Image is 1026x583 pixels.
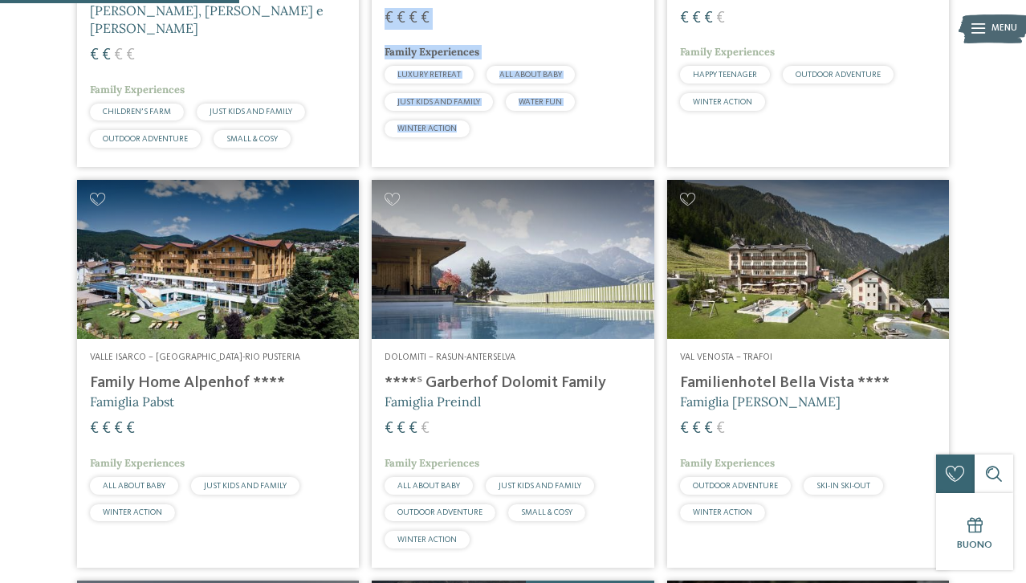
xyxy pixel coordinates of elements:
[397,10,405,26] span: €
[90,393,174,410] span: Famiglia Pabst
[693,508,752,516] span: WINTER ACTION
[103,508,162,516] span: WINTER ACTION
[521,508,572,516] span: SMALL & COSY
[397,98,480,106] span: JUST KIDS AND FAMILY
[499,482,581,490] span: JUST KIDS AND FAMILY
[716,10,725,26] span: €
[90,456,185,470] span: Family Experiences
[692,421,701,437] span: €
[421,421,430,437] span: €
[77,180,359,339] img: Family Home Alpenhof ****
[816,482,870,490] span: SKI-IN SKI-OUT
[409,421,417,437] span: €
[421,10,430,26] span: €
[385,456,479,470] span: Family Experiences
[385,393,481,410] span: Famiglia Preindl
[397,482,460,490] span: ALL ABOUT BABY
[397,536,457,544] span: WINTER ACTION
[667,180,949,339] img: Cercate un hotel per famiglie? Qui troverete solo i migliori!
[397,124,457,132] span: WINTER ACTION
[114,47,123,63] span: €
[90,83,185,96] span: Family Experiences
[90,47,99,63] span: €
[372,180,653,568] a: Cercate un hotel per famiglie? Qui troverete solo i migliori! Dolomiti – Rasun-Anterselva ****ˢ G...
[102,421,111,437] span: €
[77,180,359,568] a: Cercate un hotel per famiglie? Qui troverete solo i migliori! Valle Isarco – [GEOGRAPHIC_DATA]-Ri...
[103,108,171,116] span: CHILDREN’S FARM
[204,482,287,490] span: JUST KIDS AND FAMILY
[936,493,1013,570] a: Buono
[693,71,757,79] span: HAPPY TEENAGER
[957,540,992,550] span: Buono
[397,421,405,437] span: €
[114,421,123,437] span: €
[397,508,482,516] span: OUTDOOR ADVENTURE
[680,373,936,393] h4: Familienhotel Bella Vista ****
[716,421,725,437] span: €
[103,135,188,143] span: OUTDOOR ADVENTURE
[126,47,135,63] span: €
[385,10,393,26] span: €
[126,421,135,437] span: €
[692,10,701,26] span: €
[226,135,278,143] span: SMALL & COSY
[680,45,775,59] span: Family Experiences
[680,456,775,470] span: Family Experiences
[667,180,949,568] a: Cercate un hotel per famiglie? Qui troverete solo i migliori! Val Venosta – Trafoi Familienhotel ...
[372,180,653,339] img: Cercate un hotel per famiglie? Qui troverete solo i migliori!
[680,421,689,437] span: €
[102,47,111,63] span: €
[385,353,515,362] span: Dolomiti – Rasun-Anterselva
[103,482,165,490] span: ALL ABOUT BABY
[680,10,689,26] span: €
[680,393,841,410] span: Famiglia [PERSON_NAME]
[693,98,752,106] span: WINTER ACTION
[704,10,713,26] span: €
[796,71,881,79] span: OUTDOOR ADVENTURE
[499,71,562,79] span: ALL ABOUT BABY
[90,353,300,362] span: Valle Isarco – [GEOGRAPHIC_DATA]-Rio Pusteria
[385,373,641,393] h4: ****ˢ Garberhof Dolomit Family
[693,482,778,490] span: OUTDOOR ADVENTURE
[90,373,346,393] h4: Family Home Alpenhof ****
[680,353,772,362] span: Val Venosta – Trafoi
[519,98,562,106] span: WATER FUN
[90,421,99,437] span: €
[210,108,292,116] span: JUST KIDS AND FAMILY
[409,10,417,26] span: €
[385,421,393,437] span: €
[704,421,713,437] span: €
[385,45,479,59] span: Family Experiences
[397,71,461,79] span: LUXURY RETREAT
